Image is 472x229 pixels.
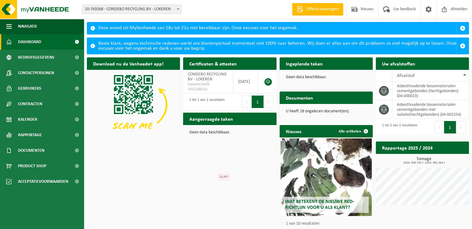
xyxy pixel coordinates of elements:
[18,50,54,65] span: Bedrijfsgegevens
[189,130,270,135] p: Geen data beschikbaar.
[18,65,54,81] span: Contactpersonen
[334,125,372,137] a: Alle artikelen
[376,141,439,154] h2: Rapportage 2025 / 2024
[286,109,366,114] p: U heeft 18 ongelezen document(en).
[379,120,417,134] div: 1 tot 2 van 2 resultaten
[186,95,225,109] div: 1 tot 1 van 1 resultaten
[281,138,372,216] a: Wat betekent de nieuwe RED-richtlijn voor u als klant?
[18,127,42,143] span: Rapportage
[82,5,181,14] span: 10-763568 - CONDEBO RECYCLING BV - LOKEREN
[456,121,466,133] button: Next
[242,96,252,108] button: Previous
[18,174,68,189] span: Acceptatievoorwaarden
[392,82,469,100] td: asbesthoudende bouwmaterialen cementgebonden (hechtgebonden) (04-000023)
[280,92,319,104] h2: Documenten
[423,154,468,166] a: Bekijk rapportage
[286,222,370,226] p: 1 van 10 resultaten
[18,34,41,50] span: Dashboard
[18,143,44,158] span: Documenten
[233,70,258,93] td: [DATE]
[264,96,273,108] button: Next
[87,70,180,140] img: Download de VHEPlus App
[305,6,340,12] span: Offerte aanvragen
[379,161,469,164] span: 2024: 838,761 t - 2025: 981,361 t
[98,38,456,54] div: Beste klant, wegens technische redenen werkt ons klantenportaal momenteel niet 100% naar behoren....
[280,57,329,70] h2: Ingeplande taken
[18,19,37,34] span: Navigatie
[285,199,354,210] span: Wat betekent de nieuwe RED-richtlijn voor u als klant?
[188,72,227,82] span: CONDEBO RECYCLING BV - LOKEREN
[434,121,444,133] button: Previous
[87,57,170,70] h2: Download nu de Vanheede+ app!
[392,100,469,119] td: asbesthoudende bouwmaterialen cementgebonden met isolatie(hechtgebonden) (04-002554)
[18,81,41,96] span: Gebruikers
[188,82,228,92] span: Consent-SelfD-VEG2200212
[379,157,469,164] h3: Tonnage
[183,113,239,125] h2: Aangevraagde taken
[18,112,37,127] span: Kalender
[18,158,46,174] span: Product Shop
[292,3,343,16] a: Offerte aanvragen
[183,57,243,70] h2: Certificaten & attesten
[286,75,366,79] p: Geen data beschikbaar.
[376,57,421,70] h2: Uw afvalstoffen
[444,121,456,133] button: 1
[18,96,42,112] span: Contracten
[252,96,264,108] button: 1
[98,22,456,34] div: Deze avond zal MyVanheede van 18u tot 21u niet bereikbaar zijn. Onze excuses voor het ongemak.
[280,125,308,137] h2: Nieuws
[397,73,415,78] span: Afvalstof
